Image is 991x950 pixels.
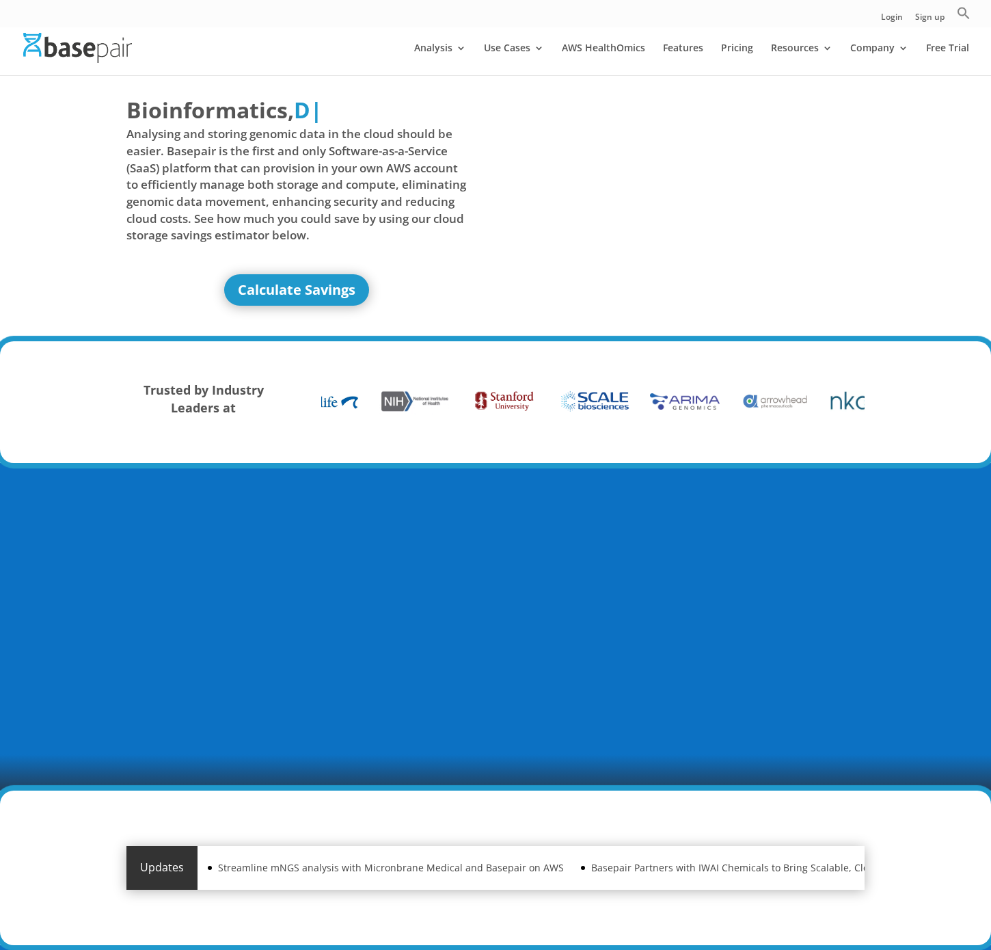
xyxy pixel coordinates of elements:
[850,43,908,75] a: Company
[957,6,970,27] a: Search Icon Link
[126,94,294,126] span: Bioinformatics,
[23,33,132,62] img: Basepair
[562,43,645,75] a: AWS HealthOmics
[126,846,198,890] div: Updates
[915,13,945,27] a: Sign up
[721,43,753,75] a: Pricing
[414,43,466,75] a: Analysis
[224,274,369,306] a: Calculate Savings
[484,43,544,75] a: Use Cases
[294,95,310,124] span: D
[957,6,970,20] svg: Search
[926,43,969,75] a: Free Trial
[310,95,323,124] span: |
[771,43,832,75] a: Resources
[663,43,703,75] a: Features
[126,126,467,243] span: Analysing and storing genomic data in the cloud should be easier. Basepair is the first and only ...
[506,94,846,286] iframe: Basepair - NGS Analysis Simplified
[144,382,264,416] strong: Trusted by Industry Leaders at
[881,13,903,27] a: Login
